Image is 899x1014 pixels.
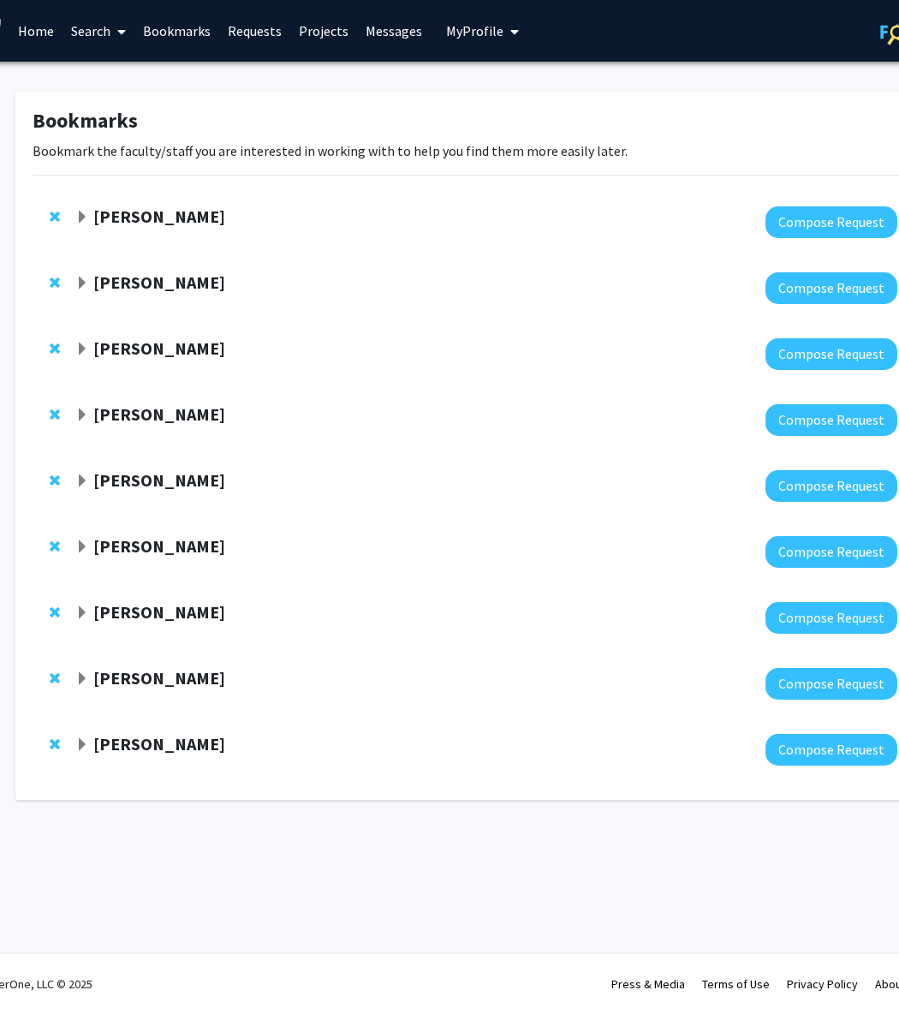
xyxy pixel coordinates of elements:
[50,605,60,619] span: Remove Steven Farber from bookmarks
[765,272,897,304] button: Compose Request to Alistair Kent
[75,738,89,752] span: Expand Liyun Zhang Bookmark
[765,470,897,502] button: Compose Request to Hiromi Sesaki
[75,277,89,290] span: Expand Alistair Kent Bookmark
[611,976,685,992] a: Press & Media
[50,737,60,751] span: Remove Liyun Zhang from bookmarks
[75,211,89,224] span: Expand Jean Kim Bookmark
[93,206,225,227] strong: [PERSON_NAME]
[93,271,225,293] strong: [PERSON_NAME]
[702,976,770,992] a: Terms of Use
[93,667,225,689] strong: [PERSON_NAME]
[75,343,89,356] span: Expand Yannis Paulus Bookmark
[93,601,225,623] strong: [PERSON_NAME]
[75,540,89,554] span: Expand Carl Wu Bookmark
[446,22,503,39] span: My Profile
[50,342,60,355] span: Remove Yannis Paulus from bookmarks
[765,338,897,370] button: Compose Request to Yannis Paulus
[290,1,357,61] a: Projects
[357,1,431,61] a: Messages
[75,409,89,422] span: Expand Fenan Rassu Bookmark
[50,408,60,421] span: Remove Fenan Rassu from bookmarks
[9,1,63,61] a: Home
[63,1,134,61] a: Search
[134,1,219,61] a: Bookmarks
[765,734,897,766] button: Compose Request to Liyun Zhang
[50,474,60,487] span: Remove Hiromi Sesaki from bookmarks
[93,535,225,557] strong: [PERSON_NAME]
[50,671,60,685] span: Remove Jeff Mumm from bookmarks
[13,937,73,1001] iframe: Chat
[50,210,60,224] span: Remove Jean Kim from bookmarks
[219,1,290,61] a: Requests
[765,602,897,634] button: Compose Request to Steven Farber
[93,337,225,359] strong: [PERSON_NAME]
[787,976,858,992] a: Privacy Policy
[765,536,897,568] button: Compose Request to Carl Wu
[75,606,89,620] span: Expand Steven Farber Bookmark
[93,733,225,755] strong: [PERSON_NAME]
[50,276,60,289] span: Remove Alistair Kent from bookmarks
[765,206,897,238] button: Compose Request to Jean Kim
[93,403,225,425] strong: [PERSON_NAME]
[75,672,89,686] span: Expand Jeff Mumm Bookmark
[765,668,897,700] button: Compose Request to Jeff Mumm
[75,474,89,488] span: Expand Hiromi Sesaki Bookmark
[93,469,225,491] strong: [PERSON_NAME]
[50,540,60,553] span: Remove Carl Wu from bookmarks
[765,404,897,436] button: Compose Request to Fenan Rassu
